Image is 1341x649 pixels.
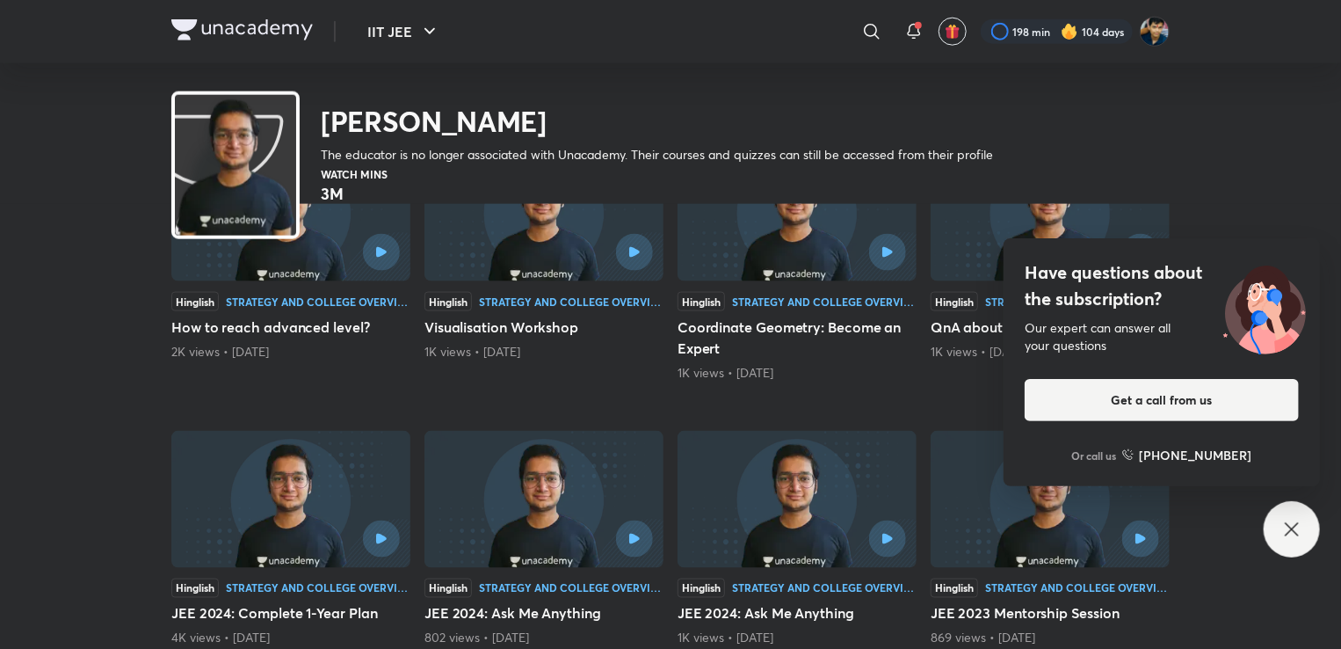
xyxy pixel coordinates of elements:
[732,583,917,594] div: Strategy and College Overview
[985,583,1170,594] div: Strategy and College Overview
[479,583,663,594] div: Strategy and College Overview
[931,431,1170,647] div: JEE 2023 Mentorship Session
[1122,446,1252,464] a: [PHONE_NUMBER]
[931,630,1170,647] div: 869 views • 2 years ago
[424,144,663,382] div: Visualisation Workshop
[321,183,388,204] p: 3M
[171,579,219,598] div: Hinglish
[321,169,388,179] p: Watch mins
[171,144,410,382] div: How to reach advanced level?
[171,343,410,361] div: 2K views • 2 years ago
[931,317,1170,338] h5: QnA about my study techniques
[1025,319,1299,354] div: Our expert can answer all your questions
[424,317,663,338] h5: Visualisation Workshop
[1140,17,1170,47] img: SHREYANSH GUPTA
[175,98,296,240] img: class
[226,296,410,307] div: Strategy and College Overview
[678,292,725,311] div: Hinglish
[678,630,917,647] div: 1K views • 2 years ago
[931,579,978,598] div: Hinglish
[678,603,917,624] h5: JEE 2024: Ask Me Anything
[1025,379,1299,421] button: Get a call from us
[931,292,978,311] div: Hinglish
[424,431,663,647] div: JEE 2024: Ask Me Anything
[424,579,472,598] div: Hinglish
[985,296,1170,307] div: Strategy and College Overview
[171,603,410,624] h5: JEE 2024: Complete 1-Year Plan
[1072,448,1117,463] p: Or call us
[171,317,410,338] h5: How to reach advanced level?
[357,14,451,49] button: IIT JEE
[678,144,917,382] div: Coordinate Geometry: Become an Expert
[321,104,993,139] h2: [PERSON_NAME]
[678,317,917,359] h5: Coordinate Geometry: Become an Expert
[1209,259,1320,354] img: ttu_illustration_new.svg
[732,296,917,307] div: Strategy and College Overview
[424,630,663,647] div: 802 views • 2 years ago
[171,630,410,647] div: 4K views • 2 years ago
[171,292,219,311] div: Hinglish
[1061,23,1078,40] img: streak
[931,603,1170,624] h5: JEE 2023 Mentorship Session
[424,343,663,361] div: 1K views • 2 years ago
[1025,259,1299,312] h4: Have questions about the subscription?
[171,19,313,45] a: Company Logo
[678,364,917,382] div: 1K views • 2 years ago
[171,19,313,40] img: Company Logo
[931,144,1170,382] div: QnA about my study techniques
[321,146,993,164] p: The educator is no longer associated with Unacademy. Their courses and quizzes can still be acces...
[939,18,967,46] button: avatar
[171,431,410,647] div: JEE 2024: Complete 1-Year Plan
[931,343,1170,361] div: 1K views • 2 years ago
[226,583,410,594] div: Strategy and College Overview
[678,579,725,598] div: Hinglish
[479,296,663,307] div: Strategy and College Overview
[678,431,917,647] div: JEE 2024: Ask Me Anything
[424,292,472,311] div: Hinglish
[424,603,663,624] h5: JEE 2024: Ask Me Anything
[1140,446,1252,464] h6: [PHONE_NUMBER]
[945,24,960,40] img: avatar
